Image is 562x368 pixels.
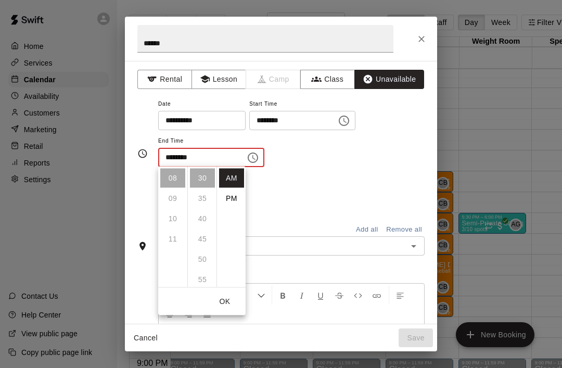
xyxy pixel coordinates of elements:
[300,70,355,89] button: Class
[137,241,148,251] svg: Rooms
[406,239,421,253] button: Open
[334,110,354,131] button: Choose time, selected time is 6:30 PM
[158,111,238,130] input: Choose date, selected date is Sep 22, 2025
[208,292,241,311] button: OK
[158,167,187,287] ul: Select hours
[349,286,367,304] button: Insert Code
[137,148,148,159] svg: Timing
[249,97,355,111] span: Start Time
[159,264,425,281] span: Notes
[219,189,244,208] li: PM
[330,286,348,304] button: Format Strikethrough
[354,70,424,89] button: Unavailable
[293,286,311,304] button: Format Italics
[391,286,409,304] button: Left Align
[129,328,162,348] button: Cancel
[242,147,263,168] button: Choose time, selected time is 8:30 AM
[216,167,246,287] ul: Select meridiem
[191,70,246,89] button: Lesson
[219,169,244,188] li: AM
[158,97,246,111] span: Date
[312,286,329,304] button: Format Underline
[158,134,264,148] span: End Time
[274,286,292,304] button: Format Bold
[412,30,431,48] button: Close
[137,70,192,89] button: Rental
[350,222,384,238] button: Add all
[246,70,301,89] span: Camps can only be created in the Services page
[187,167,216,287] ul: Select minutes
[384,222,425,238] button: Remove all
[368,286,386,304] button: Insert Link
